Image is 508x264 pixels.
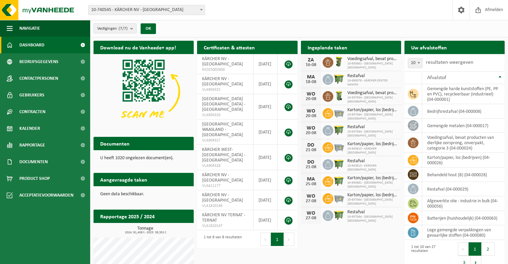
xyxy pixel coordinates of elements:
[19,20,40,37] span: Navigatie
[422,153,505,168] td: karton/papier, los (bedrijven) (04-000026)
[347,56,398,62] span: Voedingsafval, bevat producten van dierlijke oorsprong, onverpakt, categorie 3
[333,56,345,67] img: WB-0060-HPE-GN-50
[202,87,248,92] span: VLA904325
[253,145,278,170] td: [DATE]
[202,122,243,138] span: [GEOGRAPHIC_DATA] WAASLAND - [GEOGRAPHIC_DATA]
[347,79,398,87] span: 10-889078 - KÄRCHER CENTER NAMEN
[304,74,318,80] div: MA
[284,233,294,246] button: Next
[202,163,248,169] span: VLA904328
[347,62,398,70] span: 10-930681 - [GEOGRAPHIC_DATA] [GEOGRAPHIC_DATA]
[333,90,345,101] img: WB-0140-HPE-GN-50
[347,73,398,79] span: Restafval
[197,41,262,54] h2: Certificaten & attesten
[408,58,422,68] span: 10
[422,225,505,240] td: lege gemengde verpakkingen van gevaarlijke stoffen (04-000080)
[202,138,248,143] span: VLA904327
[253,170,278,190] td: [DATE]
[333,192,345,204] img: WB-2500-GAL-GY-01
[304,114,318,118] div: 20-08
[458,242,469,256] button: Previous
[304,131,318,136] div: 20-08
[422,133,505,153] td: voedingsafval, bevat producten van dierlijke oorsprong, onverpakt, categorie 3 (04-000024)
[422,168,505,182] td: behandeld hout (B) (04-000028)
[260,233,271,246] button: Previous
[427,75,446,80] span: Afvalstof
[333,141,345,153] img: WB-2500-GAL-GY-01
[97,231,194,234] span: 2024: 81,408 t - 2025: 39,501 t
[100,192,187,197] p: Geen data beschikbaar.
[94,54,194,129] img: Download de VHEPlus App
[347,147,398,155] span: 10-943813 - KÄRCHER [GEOGRAPHIC_DATA]
[202,223,248,229] span: VLA1810147
[200,232,242,247] div: 1 tot 8 van 8 resultaten
[304,143,318,148] div: DO
[202,173,243,183] span: KÄRCHER NV - [GEOGRAPHIC_DATA]
[304,57,318,63] div: ZA
[469,242,482,256] button: 1
[202,112,248,118] span: VLA904326
[347,142,398,147] span: Karton/papier, los (bedrijven)
[304,97,318,101] div: 20-08
[100,156,187,161] p: U heeft 1020 ongelezen document(en).
[253,210,278,230] td: [DATE]
[347,210,398,215] span: Restafval
[347,96,398,104] span: 10-937564 - [GEOGRAPHIC_DATA] [GEOGRAPHIC_DATA]
[253,54,278,74] td: [DATE]
[94,23,137,33] button: Vestigingen(7/7)
[94,137,136,150] h2: Documenten
[97,226,194,234] h3: Tonnage
[19,170,50,187] span: Product Shop
[301,41,354,54] h2: Ingeplande taken
[119,26,128,31] count: (7/7)
[347,181,398,189] span: 10-930681 - [GEOGRAPHIC_DATA] [GEOGRAPHIC_DATA]
[253,190,278,210] td: [DATE]
[19,53,58,70] span: Bedrijfsgegevens
[347,159,398,164] span: Restafval
[347,215,398,223] span: 10-937564 - [GEOGRAPHIC_DATA] [GEOGRAPHIC_DATA]
[304,80,318,84] div: 18-08
[333,175,345,187] img: WB-1100-HPE-GN-50
[333,209,345,221] img: WB-1100-HPE-GN-50
[422,196,505,211] td: afgewerkte olie - industrie in bulk (04-000056)
[141,23,156,34] button: OK
[94,210,161,223] h2: Rapportage 2025 / 2024
[304,91,318,97] div: WO
[97,24,128,34] span: Vestigingen
[347,164,398,172] span: 10-943813 - KÄRCHER [GEOGRAPHIC_DATA]
[94,173,154,186] h2: Aangevraagde taken
[202,147,245,163] span: KÄRCHER WEST-[GEOGRAPHIC_DATA] - [GEOGRAPHIC_DATA]
[347,198,398,206] span: 10-937564 - [GEOGRAPHIC_DATA] [GEOGRAPHIC_DATA]
[404,41,454,54] h2: Uw afvalstoffen
[482,242,495,256] button: 2
[347,124,398,130] span: Restafval
[144,223,193,236] a: Bekijk rapportage
[304,199,318,204] div: 27-08
[333,158,345,170] img: WB-1100-HPE-GN-51
[202,213,245,223] span: KÄRCHER NV TERNAT - TERNAT
[253,94,278,119] td: [DATE]
[304,148,318,153] div: 21-08
[347,193,398,198] span: Karton/papier, los (bedrijven)
[422,211,505,225] td: batterijen (huishoudelijk) (04-000063)
[347,90,398,96] span: Voedingsafval, bevat producten van dierlijke oorsprong, onverpakt, categorie 3
[202,96,245,112] span: [GEOGRAPHIC_DATA] [GEOGRAPHIC_DATA] - [GEOGRAPHIC_DATA]
[408,58,422,68] span: 10
[253,74,278,94] td: [DATE]
[347,176,398,181] span: Karton/papier, los (bedrijven)
[304,177,318,182] div: MA
[202,56,243,67] span: KÄRCHER NV - [GEOGRAPHIC_DATA]
[304,160,318,165] div: DO
[88,5,205,15] span: 10-740545 - KÄRCHER NV - WILRIJK
[304,108,318,114] div: WO
[202,67,248,72] span: RED25002600
[19,70,58,87] span: Contactpersonen
[19,154,48,170] span: Documenten
[304,63,318,67] div: 16-08
[253,119,278,145] td: [DATE]
[271,233,284,246] button: 1
[19,187,73,204] span: Acceptatievoorwaarden
[426,60,473,65] label: resultaten weergeven
[19,137,45,154] span: Rapportage
[347,107,398,113] span: Karton/papier, los (bedrijven)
